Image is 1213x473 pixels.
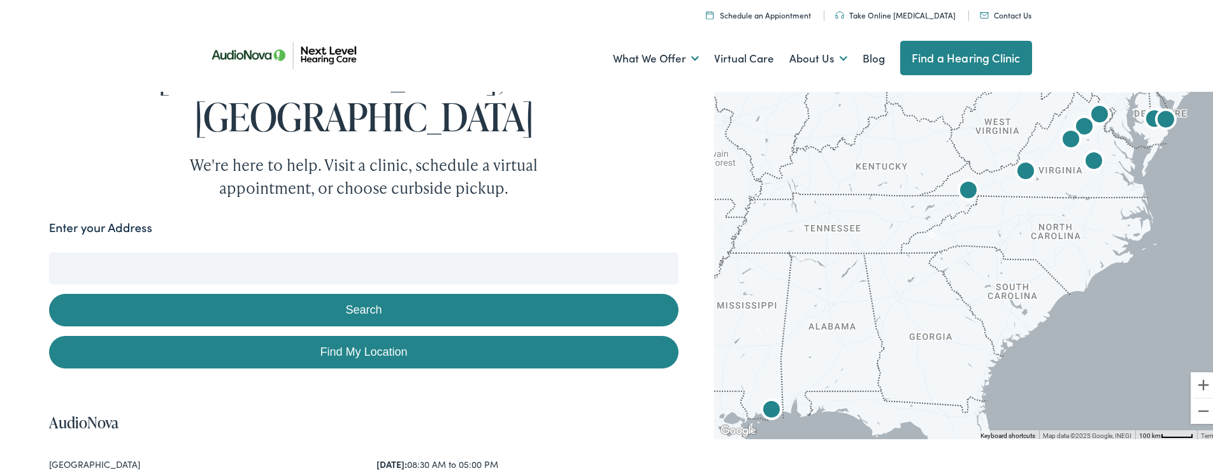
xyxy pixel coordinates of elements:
div: AudioNova [1051,119,1091,159]
a: Take Online [MEDICAL_DATA] [835,8,956,18]
button: Map scale: 100 km per 47 pixels [1135,428,1197,437]
a: Contact Us [980,8,1031,18]
div: AudioNova [1145,99,1186,140]
div: AudioNova [948,170,989,210]
a: About Us [789,33,847,80]
img: Calendar icon representing the ability to schedule a hearing test or hearing aid appointment at N... [706,9,714,17]
div: AudioNova [1064,106,1105,147]
a: Find a Hearing Clinic [900,39,1032,73]
div: AudioNova [751,389,792,430]
div: AudioNova [1073,140,1114,181]
button: Keyboard shortcuts [980,430,1035,439]
div: AudioNova [1079,94,1120,135]
div: AudioNova [1134,98,1175,139]
button: Search [49,292,679,324]
span: Map data ©2025 Google, INEGI [1043,430,1131,437]
div: Next Level Hearing Care by AudioNova [1005,150,1046,191]
img: Google [717,421,759,437]
div: [GEOGRAPHIC_DATA] [49,456,352,469]
a: Open this area in Google Maps (opens a new window) [717,421,759,437]
label: Enter your Address [49,217,152,235]
a: Find My Location [49,334,679,367]
input: Enter your address or zip code [49,251,679,282]
div: We're here to help. Visit a clinic, schedule a virtual appointment, or choose curbside pickup. [160,152,568,198]
a: AudioNova [49,410,118,431]
a: Blog [863,33,885,80]
img: An icon symbolizing headphones, colored in teal, suggests audio-related services or features. [835,10,844,17]
strong: [DATE]: [377,456,407,469]
a: What We Offer [613,33,699,80]
a: Schedule an Appiontment [706,8,811,18]
a: Virtual Care [714,33,774,80]
img: An icon representing mail communication is presented in a unique teal color. [980,10,989,17]
span: 100 km [1139,430,1161,437]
